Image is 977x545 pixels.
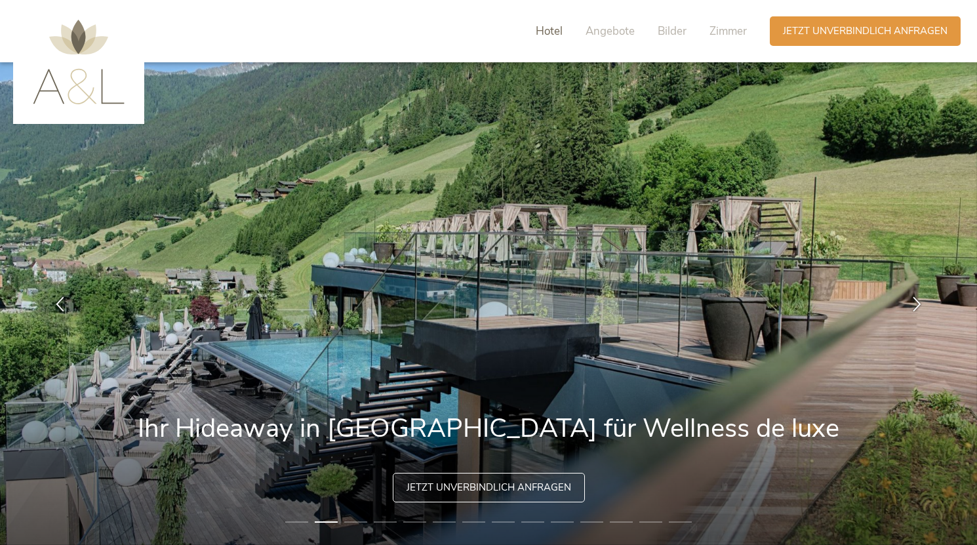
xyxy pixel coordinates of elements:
span: Angebote [586,24,635,39]
span: Jetzt unverbindlich anfragen [783,24,947,38]
span: Hotel [536,24,563,39]
span: Zimmer [709,24,747,39]
span: Jetzt unverbindlich anfragen [407,481,571,495]
img: AMONTI & LUNARIS Wellnessresort [33,20,125,104]
span: Bilder [658,24,687,39]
